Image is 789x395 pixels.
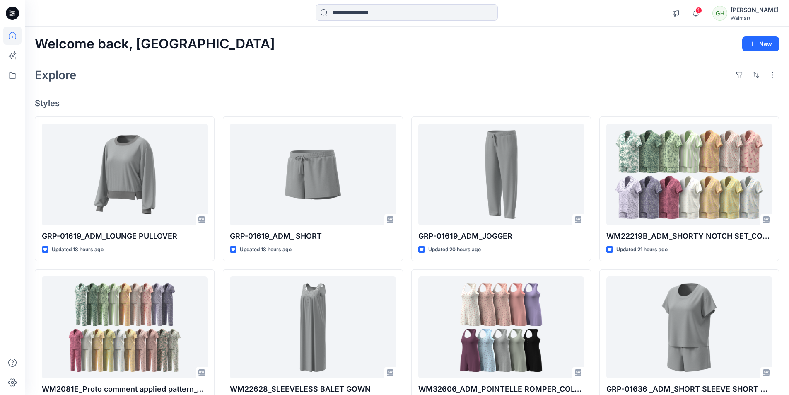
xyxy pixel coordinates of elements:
h4: Styles [35,98,779,108]
p: Updated 18 hours ago [52,245,104,254]
a: WM2081E_Proto comment applied pattern_COLORWAY [42,276,208,379]
p: GRP-01619_ADM_JOGGER [418,230,584,242]
p: Updated 20 hours ago [428,245,481,254]
a: GRP-01619_ADM_LOUNGE PULLOVER [42,124,208,226]
a: WM32606_ADM_POINTELLE ROMPER_COLORWAY [418,276,584,379]
p: GRP-01619_ADM_ SHORT [230,230,396,242]
div: Walmart [731,15,779,21]
p: GRP-01636 _ADM_SHORT SLEEVE SHORT SET [606,383,772,395]
p: WM32606_ADM_POINTELLE ROMPER_COLORWAY [418,383,584,395]
a: GRP-01636 _ADM_SHORT SLEEVE SHORT SET [606,276,772,379]
button: New [742,36,779,51]
div: [PERSON_NAME] [731,5,779,15]
h2: Explore [35,68,77,82]
p: WM2081E_Proto comment applied pattern_COLORWAY [42,383,208,395]
span: 1 [695,7,702,14]
p: Updated 18 hours ago [240,245,292,254]
a: GRP-01619_ADM_ SHORT [230,124,396,226]
p: WM22219B_ADM_SHORTY NOTCH SET_COLORWAY [606,230,772,242]
div: GH [712,6,727,21]
p: Updated 21 hours ago [616,245,668,254]
p: GRP-01619_ADM_LOUNGE PULLOVER [42,230,208,242]
a: GRP-01619_ADM_JOGGER [418,124,584,226]
h2: Welcome back, [GEOGRAPHIC_DATA] [35,36,275,52]
a: WM22628_SLEEVELESS BALET GOWN [230,276,396,379]
p: WM22628_SLEEVELESS BALET GOWN [230,383,396,395]
a: WM22219B_ADM_SHORTY NOTCH SET_COLORWAY [606,124,772,226]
